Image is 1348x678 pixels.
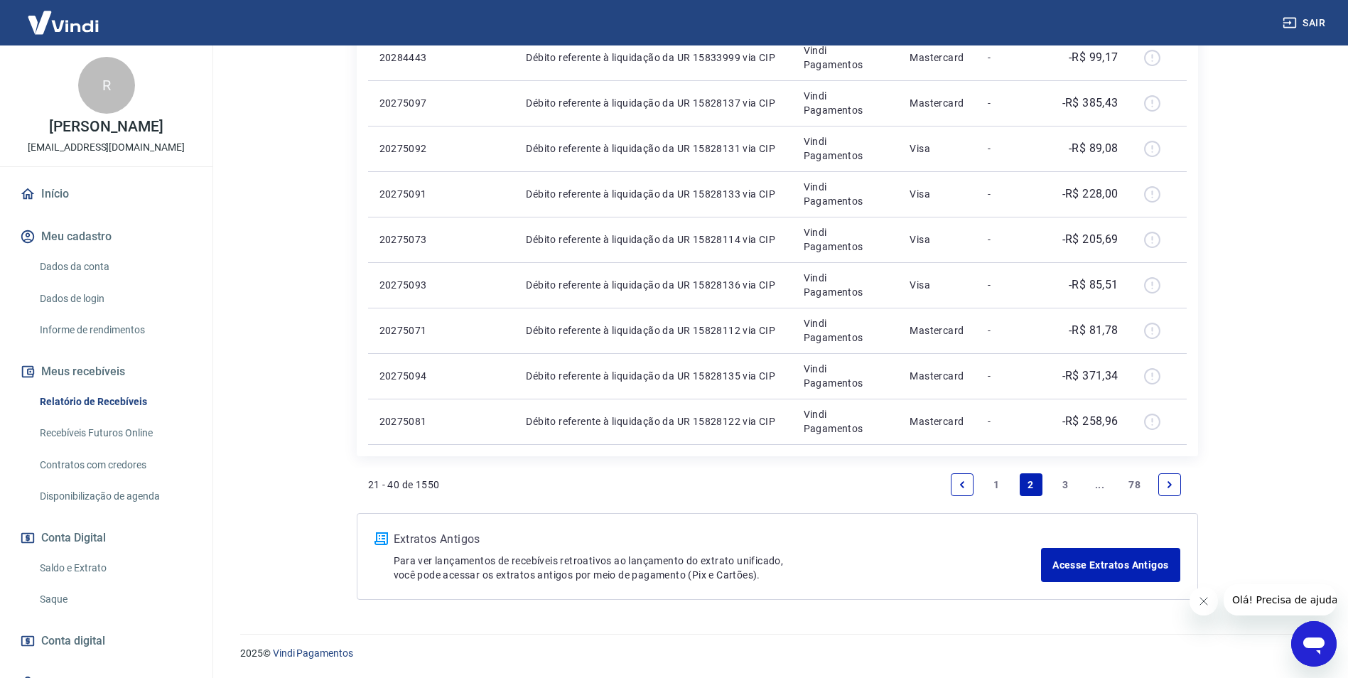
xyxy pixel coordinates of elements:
p: Vindi Pagamentos [804,316,888,345]
iframe: Fechar mensagem [1190,587,1218,615]
button: Meu cadastro [17,221,195,252]
iframe: Mensagem da empresa [1224,584,1337,615]
a: Page 1 [985,473,1008,496]
p: Mastercard [910,96,965,110]
a: Relatório de Recebíveis [34,387,195,416]
p: 2025 © [240,646,1314,661]
p: Débito referente à liquidação da UR 15828112 via CIP [526,323,780,338]
a: Page 3 [1054,473,1077,496]
p: 20275081 [379,414,447,429]
p: 20275094 [379,369,447,383]
p: Débito referente à liquidação da UR 15828137 via CIP [526,96,780,110]
a: Disponibilização de agenda [34,482,195,511]
p: Mastercard [910,323,965,338]
p: Visa [910,278,965,292]
p: - [988,50,1030,65]
p: - [988,323,1030,338]
span: Olá! Precisa de ajuda? [9,10,119,21]
p: - [988,141,1030,156]
a: Page 78 [1123,473,1146,496]
button: Meus recebíveis [17,356,195,387]
p: -R$ 258,96 [1062,413,1118,430]
p: Vindi Pagamentos [804,271,888,299]
p: Visa [910,187,965,201]
p: 20275093 [379,278,447,292]
p: Visa [910,141,965,156]
p: Débito referente à liquidação da UR 15828131 via CIP [526,141,780,156]
ul: Pagination [945,468,1187,502]
a: Conta digital [17,625,195,657]
span: Conta digital [41,631,105,651]
p: Extratos Antigos [394,531,1042,548]
p: Vindi Pagamentos [804,43,888,72]
p: 20275097 [379,96,447,110]
button: Conta Digital [17,522,195,554]
p: - [988,369,1030,383]
a: Início [17,178,195,210]
p: -R$ 99,17 [1069,49,1118,66]
p: -R$ 205,69 [1062,231,1118,248]
p: Débito referente à liquidação da UR 15828133 via CIP [526,187,780,201]
p: -R$ 385,43 [1062,95,1118,112]
p: Débito referente à liquidação da UR 15828135 via CIP [526,369,780,383]
p: Para ver lançamentos de recebíveis retroativos ao lançamento do extrato unificado, você pode aces... [394,554,1042,582]
p: Mastercard [910,414,965,429]
a: Recebíveis Futuros Online [34,419,195,448]
p: Débito referente à liquidação da UR 15828114 via CIP [526,232,780,247]
p: Vindi Pagamentos [804,362,888,390]
p: - [988,278,1030,292]
p: Vindi Pagamentos [804,407,888,436]
a: Acesse Extratos Antigos [1041,548,1180,582]
p: -R$ 371,34 [1062,367,1118,384]
a: Page 2 is your current page [1020,473,1042,496]
a: Vindi Pagamentos [273,647,353,659]
a: Saque [34,585,195,614]
a: Saldo e Extrato [34,554,195,583]
p: Mastercard [910,50,965,65]
p: 20275073 [379,232,447,247]
p: - [988,414,1030,429]
p: Vindi Pagamentos [804,89,888,117]
a: Informe de rendimentos [34,316,195,345]
a: Contratos com credores [34,451,195,480]
a: Dados da conta [34,252,195,281]
p: Vindi Pagamentos [804,225,888,254]
p: Débito referente à liquidação da UR 15828122 via CIP [526,414,780,429]
p: - [988,232,1030,247]
a: Next page [1158,473,1181,496]
a: Dados de login [34,284,195,313]
img: Vindi [17,1,109,44]
p: - [988,187,1030,201]
p: 21 - 40 de 1550 [368,478,440,492]
p: [PERSON_NAME] [49,119,163,134]
p: Vindi Pagamentos [804,134,888,163]
p: [EMAIL_ADDRESS][DOMAIN_NAME] [28,140,185,155]
div: R [78,57,135,114]
p: 20275092 [379,141,447,156]
a: Jump forward [1089,473,1111,496]
p: Débito referente à liquidação da UR 15828136 via CIP [526,278,780,292]
p: -R$ 81,78 [1069,322,1118,339]
p: - [988,96,1030,110]
a: Previous page [951,473,974,496]
p: Vindi Pagamentos [804,180,888,208]
p: Visa [910,232,965,247]
button: Sair [1280,10,1331,36]
iframe: Botão para abrir a janela de mensagens [1291,621,1337,667]
p: -R$ 228,00 [1062,185,1118,203]
p: 20284443 [379,50,447,65]
p: Mastercard [910,369,965,383]
p: Débito referente à liquidação da UR 15833999 via CIP [526,50,780,65]
p: -R$ 89,08 [1069,140,1118,157]
img: ícone [374,532,388,545]
p: -R$ 85,51 [1069,276,1118,294]
p: 20275091 [379,187,447,201]
p: 20275071 [379,323,447,338]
